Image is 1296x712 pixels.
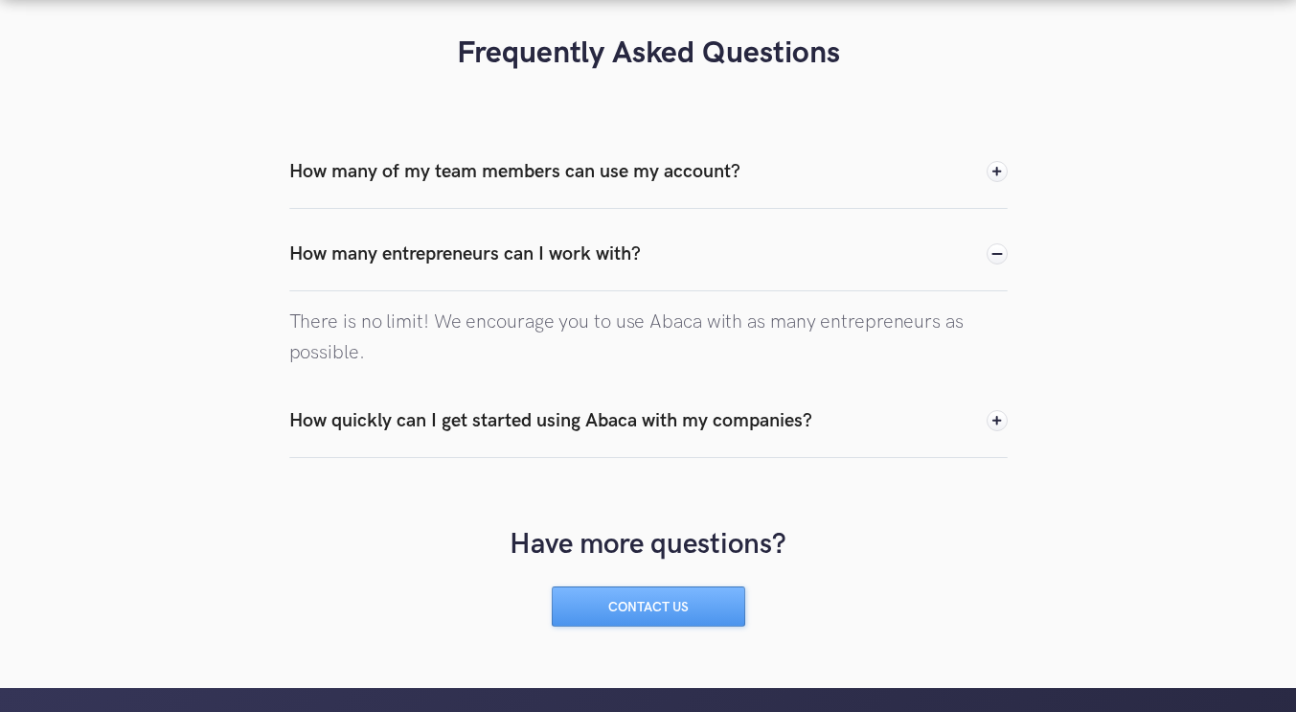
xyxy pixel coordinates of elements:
h3: Frequently Asked Questions [102,34,1194,134]
p: There is no limit! We encourage you to use Abaca with as many entrepreneurs as possible. [289,307,1008,368]
div: How quickly can I get started using Abaca with my companies? [289,383,1008,458]
div: How quickly can I get started using Abaca with my companies? [289,406,812,435]
img: Expand icon to open the FAQ's responses [987,410,1008,431]
div: How many of my team members can use my account? [289,134,1008,209]
img: Expand icon to open the FAQ's responses [987,161,1008,182]
div: How many entrepreneurs can I work with? [289,240,641,268]
div: How many of my team members can use my account? [289,157,740,186]
nav: How many entrepreneurs can I work with? [289,291,1008,368]
h4: Have more questions? [510,525,786,563]
div: How many entrepreneurs can I work with? [289,217,1008,291]
a: Contact Us [552,586,745,627]
img: Collapse icon to hide the FAQ's responses [987,243,1008,264]
nav: How many of my team members can use my account? [289,209,1008,286]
